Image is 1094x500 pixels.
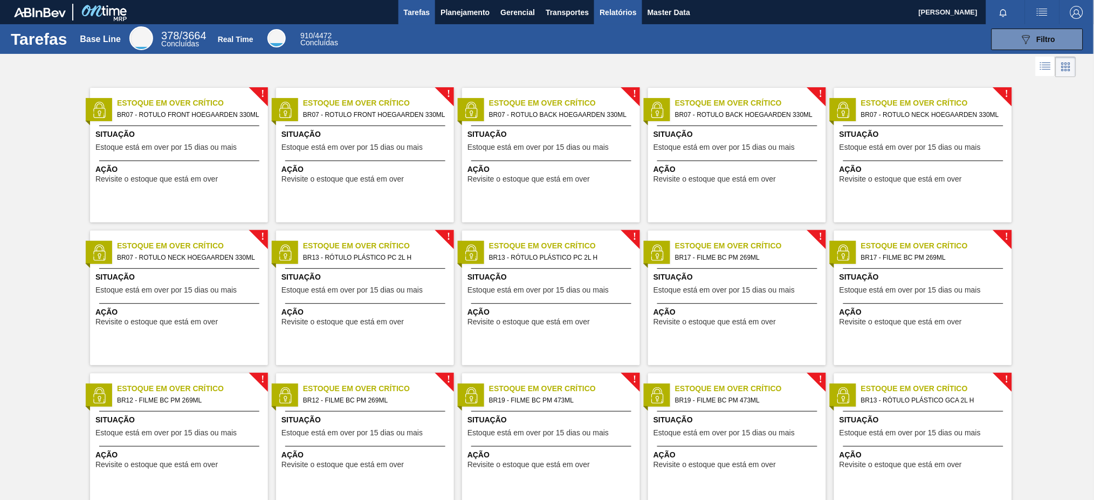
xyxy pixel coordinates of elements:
span: Revisite o estoque que está em over [840,175,962,183]
span: Situação [95,272,265,283]
span: Ação [281,307,451,318]
span: ! [819,376,822,384]
span: Planejamento [441,6,490,19]
span: Estoque está em over por 15 dias ou mais [653,429,795,437]
span: BR07 - ROTULO BACK HOEGAARDEN 330ML [489,109,631,121]
span: Estoque em Over Crítico [117,240,268,252]
span: Situação [840,414,1009,426]
div: Real Time [267,29,286,47]
span: Estoque está em over por 15 dias ou mais [467,286,609,294]
span: ! [447,90,450,98]
span: Ação [95,307,265,318]
span: Master Data [648,6,690,19]
span: Filtro [1037,35,1056,44]
span: Estoque está em over por 15 dias ou mais [95,143,237,151]
span: Estoque está em over por 15 dias ou mais [840,143,981,151]
img: status [835,387,851,404]
span: Estoque em Over Crítico [675,383,826,394]
span: Revisite o estoque que está em over [467,175,590,183]
span: BR17 - FILME BC PM 269ML [675,252,817,263]
span: BR07 - ROTULO BACK HOEGAARDEN 330ML [675,109,817,121]
span: Estoque em Over Crítico [117,383,268,394]
span: Estoque está em over por 15 dias ou mais [281,286,423,294]
span: Situação [840,272,1009,283]
span: Estoque está em over por 15 dias ou mais [467,429,609,437]
span: ! [447,376,450,384]
span: Revisite o estoque que está em over [653,318,776,326]
span: Estoque em Over Crítico [675,240,826,252]
span: Situação [467,129,637,140]
div: Visão em Cards [1056,57,1076,77]
span: ! [819,90,822,98]
span: BR19 - FILME BC PM 473ML [675,394,817,406]
img: status [277,102,293,118]
span: ! [447,233,450,241]
span: Estoque está em over por 15 dias ou mais [653,143,795,151]
span: ! [633,233,636,241]
div: Base Line [161,31,206,47]
span: Relatórios [600,6,636,19]
span: BR13 - RÓTULO PLÁSTICO PC 2L H [303,252,445,263]
span: Situação [281,129,451,140]
span: BR07 - ROTULO FRONT HOEGAARDEN 330ML [303,109,445,121]
span: Estoque em Over Crítico [675,98,826,109]
img: TNhmsLtSVTkK8tSr43FrP2fwEKptu5GPRR3wAAAABJRU5ErkJggg== [14,8,66,17]
span: Revisite o estoque que está em over [281,461,404,469]
span: BR13 - RÓTULO PLÁSTICO PC 2L H [489,252,631,263]
img: userActions [1036,6,1049,19]
span: Concluídas [300,38,338,47]
span: 910 [300,31,313,40]
span: Revisite o estoque que está em over [653,175,776,183]
span: Situação [281,414,451,426]
span: ! [819,233,822,241]
span: Estoque em Over Crítico [303,383,454,394]
span: Revisite o estoque que está em over [840,318,962,326]
span: Revisite o estoque que está em over [840,461,962,469]
span: Tarefas [404,6,430,19]
span: Estoque em Over Crítico [489,98,640,109]
span: Situação [467,272,637,283]
span: Estoque está em over por 15 dias ou mais [467,143,609,151]
div: Base Line [80,34,121,44]
span: Situação [281,272,451,283]
span: BR12 - FILME BC PM 269ML [117,394,259,406]
img: status [91,387,107,404]
span: Ação [653,164,823,175]
span: Situação [653,272,823,283]
span: ! [1005,376,1008,384]
span: Estoque em Over Crítico [117,98,268,109]
span: Estoque em Over Crítico [303,98,454,109]
img: status [649,102,665,118]
span: BR13 - RÓTULO PLÁSTICO GCA 2L H [861,394,1003,406]
span: / 3664 [161,30,206,41]
span: BR19 - FILME BC PM 473ML [489,394,631,406]
span: Estoque está em over por 15 dias ou mais [281,143,423,151]
span: Situação [467,414,637,426]
span: Situação [653,129,823,140]
span: Situação [95,414,265,426]
span: Estoque em Over Crítico [489,240,640,252]
span: Revisite o estoque que está em over [95,461,218,469]
span: Ação [840,307,1009,318]
span: ! [633,376,636,384]
span: Ação [281,449,451,461]
span: Ação [467,164,637,175]
span: Estoque está em over por 15 dias ou mais [281,429,423,437]
div: Real Time [300,32,338,46]
img: status [649,245,665,261]
span: BR12 - FILME BC PM 269ML [303,394,445,406]
span: Transportes [546,6,589,19]
span: Estoque está em over por 15 dias ou mais [653,286,795,294]
span: Revisite o estoque que está em over [467,461,590,469]
span: Estoque em Over Crítico [861,240,1012,252]
span: Revisite o estoque que está em over [467,318,590,326]
span: Revisite o estoque que está em over [95,318,218,326]
span: ! [633,90,636,98]
span: Revisite o estoque que está em over [281,318,404,326]
img: Logout [1070,6,1083,19]
img: status [91,102,107,118]
button: Notificações [986,5,1021,20]
span: Situação [653,414,823,426]
span: ! [1005,233,1008,241]
span: Ação [653,307,823,318]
